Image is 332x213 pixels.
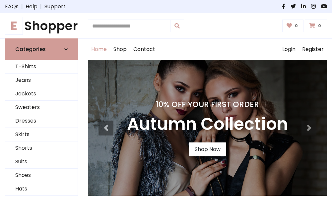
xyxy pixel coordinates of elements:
[5,169,78,182] a: Shoes
[44,3,66,11] a: Support
[15,46,46,52] h6: Categories
[5,141,78,155] a: Shorts
[5,74,78,87] a: Jeans
[5,87,78,101] a: Jackets
[5,19,78,33] h1: Shopper
[299,39,327,60] a: Register
[88,39,110,60] a: Home
[5,128,78,141] a: Skirts
[5,101,78,114] a: Sweaters
[5,182,78,196] a: Hats
[282,20,304,32] a: 0
[5,114,78,128] a: Dresses
[130,39,159,60] a: Contact
[5,60,78,74] a: T-Shirts
[5,17,23,35] span: E
[316,23,323,29] span: 0
[19,3,26,11] span: |
[110,39,130,60] a: Shop
[189,142,226,156] a: Shop Now
[127,114,288,134] h3: Autumn Collection
[5,38,78,60] a: Categories
[5,3,19,11] a: FAQs
[37,3,44,11] span: |
[5,19,78,33] a: EShopper
[5,155,78,169] a: Suits
[127,100,288,109] h4: 10% Off Your First Order
[26,3,37,11] a: Help
[279,39,299,60] a: Login
[293,23,299,29] span: 0
[305,20,327,32] a: 0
